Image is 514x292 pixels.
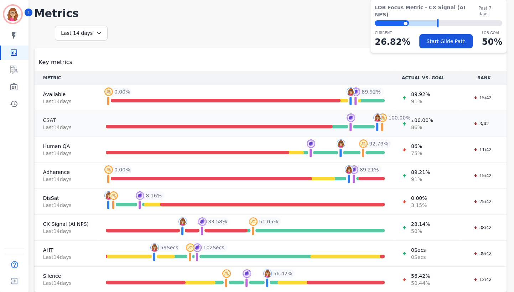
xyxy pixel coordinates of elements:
[470,172,495,179] div: 15/42
[411,150,422,157] span: 75 %
[146,192,161,199] span: 8.16 %
[114,88,130,95] span: 0.00 %
[411,272,430,280] span: 56.42 %
[411,176,430,183] span: 91 %
[411,246,426,254] span: 0 Secs
[411,117,433,124] span: 100.00 %
[411,202,427,209] span: 3.15 %
[43,91,89,98] span: Available
[411,228,430,235] span: 50 %
[109,191,118,200] img: profile-pic
[34,7,507,20] h1: Metrics
[345,165,353,174] img: profile-pic
[104,191,113,200] img: profile-pic
[208,218,227,225] span: 33.58 %
[375,36,410,48] p: 26.82 %
[393,71,462,85] th: ACTUAL VS. GOAL
[411,280,430,287] span: 50.44 %
[43,124,89,131] span: Last 14 day s
[43,98,89,105] span: Last 14 day s
[35,71,97,85] th: METRIC
[43,195,89,202] span: DisSat
[350,165,358,174] img: profile-pic
[104,165,113,174] img: profile-pic
[307,139,315,148] img: profile-pic
[461,71,507,85] th: RANK
[362,88,380,95] span: 89.92 %
[243,269,251,278] img: profile-pic
[4,6,21,23] img: Bordered avatar
[482,30,502,36] p: LOB Goal
[411,169,430,176] span: 89.21 %
[470,250,495,257] div: 39/42
[160,244,178,251] span: 59 Secs
[375,20,409,26] div: ⬤
[136,191,144,200] img: profile-pic
[43,176,89,183] span: Last 14 day s
[388,114,410,121] span: 100.00 %
[43,150,89,157] span: Last 14 day s
[43,202,89,209] span: Last 14 day s
[411,91,430,98] span: 89.92 %
[43,169,89,176] span: Adherence
[55,26,108,41] div: Last 14 days
[375,4,478,18] span: LOB Focus Metric - CX Signal (AI NPS)
[43,254,89,261] span: Last 14 day s
[378,113,387,122] img: profile-pic
[43,117,89,124] span: CSAT
[43,221,89,228] span: CX Signal (AI NPS)
[411,143,422,150] span: 86 %
[104,87,113,96] img: profile-pic
[150,243,159,252] img: profile-pic
[222,269,231,278] img: profile-pic
[470,94,495,101] div: 15/42
[470,198,495,205] div: 25/42
[259,218,278,225] span: 51.05 %
[178,217,187,226] img: profile-pic
[411,98,430,105] span: 91 %
[482,36,502,48] p: 50 %
[249,217,258,226] img: profile-pic
[43,272,89,280] span: Silence
[186,243,194,252] img: profile-pic
[337,139,345,148] img: profile-pic
[203,244,224,251] span: 102 Secs
[470,276,495,283] div: 12/42
[347,87,355,96] img: profile-pic
[193,243,202,252] img: profile-pic
[470,224,495,231] div: 38/42
[419,34,473,48] button: Start Glide Path
[360,166,379,173] span: 89.21 %
[478,5,502,17] span: Past 7 days
[411,221,430,228] span: 28.14 %
[198,217,207,226] img: profile-pic
[375,30,410,36] p: CURRENT
[373,113,382,122] img: profile-pic
[359,139,368,148] img: profile-pic
[470,146,495,153] div: 11/42
[43,143,89,150] span: Human QA
[43,280,89,287] span: Last 14 day s
[347,113,355,122] img: profile-pic
[411,254,426,261] span: 0 Secs
[114,166,130,173] span: 0.00 %
[411,124,433,131] span: 86 %
[43,246,89,254] span: AHT
[352,87,360,96] img: profile-pic
[273,270,292,277] span: 56.42 %
[369,140,388,147] span: 92.79 %
[470,120,492,127] div: 3/42
[411,195,427,202] span: 0.00 %
[39,58,72,67] span: Key metrics
[263,269,272,278] img: profile-pic
[43,228,89,235] span: Last 14 day s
